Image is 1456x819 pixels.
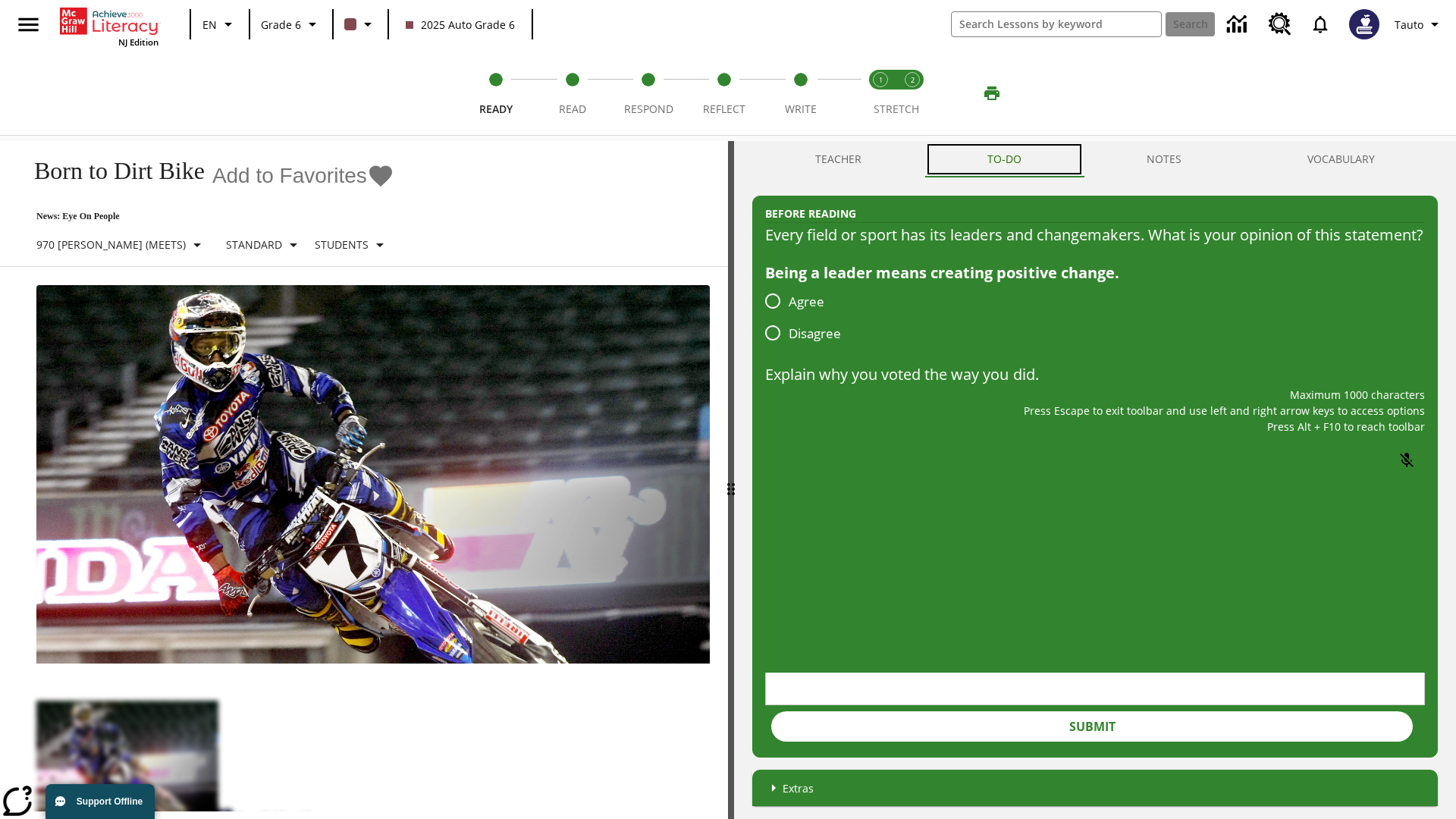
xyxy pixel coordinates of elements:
[1340,5,1389,44] button: Select a new avatar
[680,52,768,135] button: Reflect step 4 of 5
[858,52,902,135] button: Stretch Read step 1 of 2
[212,164,367,188] span: Add to Favorites
[952,12,1161,36] input: search field
[783,780,814,796] p: Extras
[559,102,586,116] span: Read
[604,52,692,135] button: Respond step 3 of 5
[452,52,540,135] button: Ready step 1 of 5
[771,711,1413,742] button: Submit
[36,285,710,664] img: Motocross racer James Stewart flies through the air on his dirt bike.
[734,141,1456,819] div: activity
[1349,9,1379,39] img: Avatar
[1389,11,1450,38] button: Profile/Settings
[752,141,924,177] button: Teacher
[1395,17,1423,33] span: Tauto
[924,141,1084,177] button: TO-DO
[255,11,328,38] button: Grade: Grade 6, Select a grade
[212,162,394,189] button: Add to Favorites - Born to Dirt Bike
[315,237,369,253] p: Students
[890,52,934,135] button: Stretch Respond step 2 of 2
[1389,442,1425,479] button: Click to activate and allow voice recognition
[703,102,745,116] span: Reflect
[6,2,51,47] button: Open side menu
[60,5,158,48] div: Home
[220,231,309,259] button: Scaffolds, Standard
[765,206,856,222] h2: Before Reading
[479,102,513,116] span: Ready
[879,75,883,85] text: 1
[911,75,915,85] text: 2
[30,231,212,259] button: Select Lexile, 970 Lexile (Meets)
[624,102,673,116] span: Respond
[765,261,1425,285] div: Being a leader means creating positive change.
[1084,141,1245,177] button: NOTES
[765,403,1425,419] p: Press Escape to exit toolbar and use left and right arrow keys to access options
[752,141,1438,177] div: Instructional Panel Tabs
[202,17,217,33] span: EN
[765,419,1425,435] p: Press Alt + F10 to reach toolbar
[338,11,383,38] button: Class color is dark brown. Change class color
[728,141,734,819] div: Press Enter or Spacebar and then press right and left arrow keys to move the slider
[36,237,186,253] p: 970 [PERSON_NAME] (Meets)
[196,11,244,38] button: Language: EN, Select a language
[765,285,853,349] div: poll
[765,362,1425,387] p: Explain why you voted the way you did.
[77,796,143,807] span: Support Offline
[309,231,395,259] button: Select Student
[118,36,158,48] span: NJ Edition
[18,157,205,185] h1: Born to Dirt Bike
[261,17,301,33] span: Grade 6
[406,17,515,33] span: 2025 Auto Grade 6
[528,52,616,135] button: Read step 2 of 5
[1244,141,1438,177] button: VOCABULARY
[752,770,1438,806] div: Extras
[45,784,155,819] button: Support Offline
[968,80,1016,107] button: Print
[765,223,1425,247] div: Every field or sport has its leaders and changemakers. What is your opinion of this statement?
[789,324,841,344] span: Disagree
[6,12,221,26] body: Explain why you voted the way you did. Maximum 1000 characters Press Alt + F10 to reach toolbar P...
[765,387,1425,403] p: Maximum 1000 characters
[1218,4,1260,45] a: Data Center
[874,102,919,116] span: STRETCH
[18,211,395,222] p: News: Eye On People
[1301,5,1340,44] a: Notifications
[785,102,817,116] span: Write
[1260,4,1301,45] a: Resource Center, Will open in new tab
[789,292,824,312] span: Agree
[226,237,282,253] p: Standard
[757,52,845,135] button: Write step 5 of 5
